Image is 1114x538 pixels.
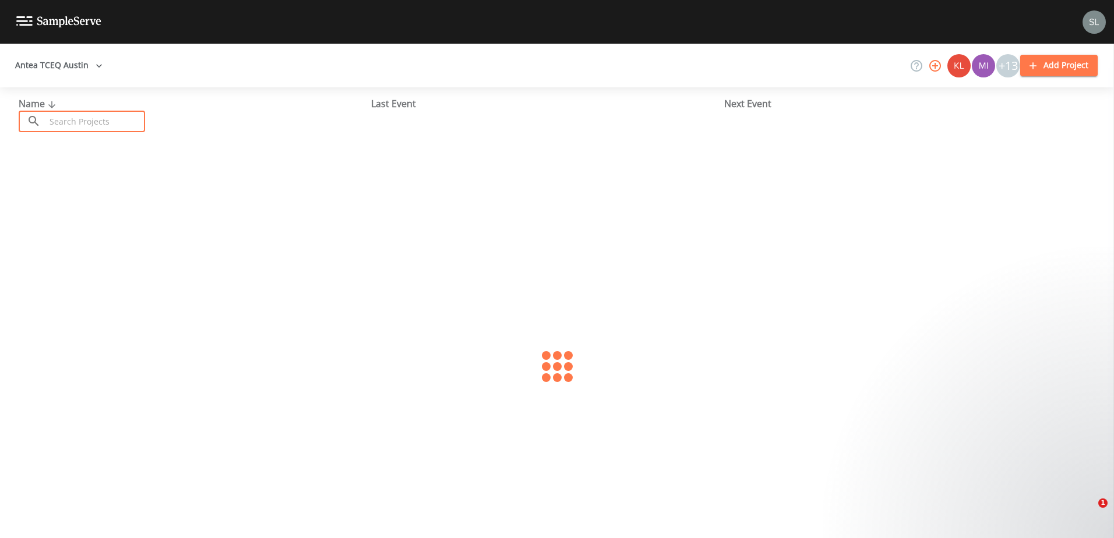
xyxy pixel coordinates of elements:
[1083,10,1106,34] img: 0d5b2d5fd6ef1337b72e1b2735c28582
[947,54,971,77] div: Kler Teran
[971,54,996,77] div: Miriaha Caddie
[1074,498,1102,526] iframe: Intercom live chat
[996,54,1020,77] div: +13
[972,54,995,77] img: a1ea4ff7c53760f38bef77ef7c6649bf
[19,97,59,110] span: Name
[1020,55,1098,76] button: Add Project
[881,427,1114,495] iframe: Intercom notifications message
[947,54,971,77] img: 9c4450d90d3b8045b2e5fa62e4f92659
[1098,498,1108,508] span: 1
[10,55,107,76] button: Antea TCEQ Austin
[16,16,101,27] img: logo
[371,97,724,111] div: Last Event
[724,97,1077,111] div: Next Event
[45,111,145,132] input: Search Projects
